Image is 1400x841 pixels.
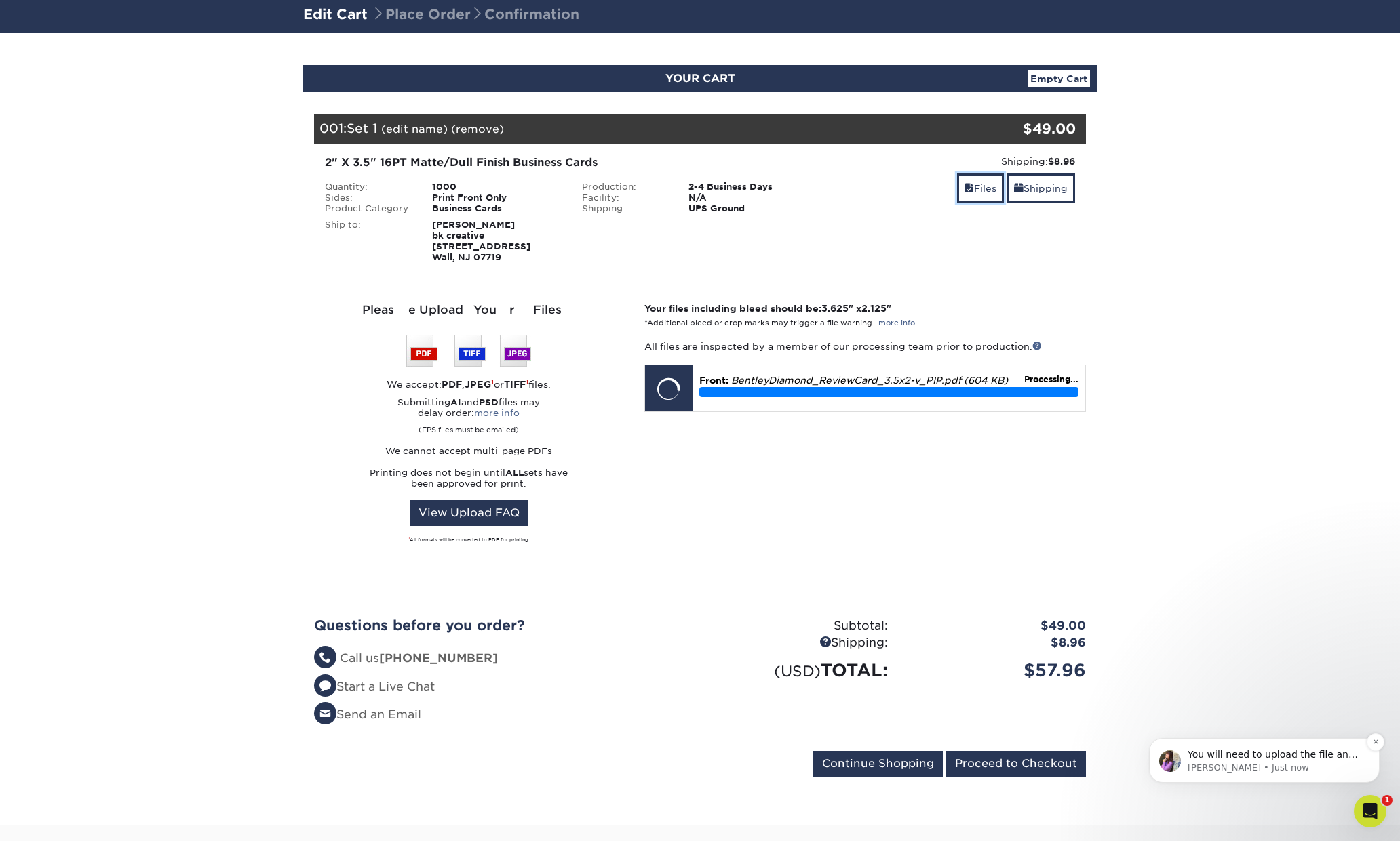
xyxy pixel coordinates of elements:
[314,468,624,489] p: Printing does not begin until sets have been approved for print.
[491,377,494,386] sup: 1
[314,650,690,668] li: Call us
[432,220,530,262] strong: [PERSON_NAME] bk creative [STREET_ADDRESS] Wall, NJ 07719
[314,397,624,435] p: Submitting and files may delay order:
[572,203,679,214] div: Shipping:
[898,634,1096,652] div: $8.96
[59,109,234,121] p: Message from Erica, sent Just now
[315,192,422,203] div: Sides:
[878,319,915,327] a: more info
[381,123,448,136] a: (edit name)
[699,375,728,386] span: Front:
[474,408,520,418] a: more info
[665,72,735,85] span: YOUR CART
[410,500,528,526] a: View Upload FAQ
[465,379,491,390] strong: JPEG
[644,340,1086,353] p: All files are inspected by a member of our processing team prior to production.
[957,173,1004,203] a: Files
[678,192,828,203] div: N/A
[450,397,461,407] strong: AI
[314,377,624,391] div: We accept: , or files.
[898,657,1096,683] div: $57.96
[314,680,435,693] a: Start a Live Chat
[861,303,887,314] span: 2.125
[315,220,422,263] div: Ship to:
[813,751,943,777] input: Continue Shopping
[1028,70,1090,87] a: Empty Cart
[957,119,1076,139] div: $49.00
[1354,795,1386,827] iframe: Intercom live chat
[946,751,1086,777] input: Proceed to Checkout
[20,85,251,130] div: message notification from Erica, Just now. You will need to upload the file and then you should b...
[408,536,410,540] sup: 1
[314,302,624,319] div: Please Upload Your Files
[314,114,957,144] div: 001:
[31,98,52,119] img: Profile image for Erica
[479,397,499,407] strong: PSD
[315,182,422,192] div: Quantity:
[731,375,1008,386] em: BentleyDiamond_ReviewCard_3.5x2-v_PIP.pdf (604 KB)
[700,634,898,652] div: Shipping:
[678,182,828,192] div: 2-4 Business Days
[303,6,368,22] a: Edit Cart
[526,377,528,386] sup: 1
[1007,173,1075,203] a: Shipping
[1048,156,1075,167] strong: $8.96
[965,183,974,194] span: files
[572,192,679,203] div: Facility:
[1382,795,1393,806] span: 1
[1014,183,1024,194] span: shipping
[314,446,624,457] p: We cannot accept multi-page PDFs
[442,379,462,390] strong: PDF
[238,81,256,98] button: Dismiss notification
[838,155,1075,168] div: Shipping:
[314,707,421,721] a: Send an Email
[774,662,821,680] small: (USD)
[347,121,377,136] span: Set 1
[504,379,526,390] strong: TIFF
[1129,653,1400,804] iframe: Intercom notifications message
[898,617,1096,635] div: $49.00
[419,419,519,435] small: (EPS files must be emailed)
[644,303,891,314] strong: Your files including bleed should be: " x "
[451,123,504,136] a: (remove)
[59,96,234,109] p: You will need to upload the file and then you should be good to go!
[315,203,422,214] div: Product Category:
[572,182,679,192] div: Production:
[678,203,828,214] div: UPS Ground
[821,303,849,314] span: 3.625
[505,468,524,478] strong: ALL
[314,617,690,634] h2: Questions before you order?
[422,192,572,203] div: Print Front Only
[379,651,498,665] strong: [PHONE_NUMBER]
[422,182,572,192] div: 1000
[314,537,624,543] div: All formats will be converted to PDF for printing.
[700,657,898,683] div: TOTAL:
[422,203,572,214] div: Business Cards
[700,617,898,635] div: Subtotal:
[644,319,915,327] small: *Additional bleed or crop marks may trigger a file warning –
[325,155,818,171] div: 2" X 3.5" 16PT Matte/Dull Finish Business Cards
[372,6,579,22] span: Place Order Confirmation
[406,335,531,367] img: We accept: PSD, TIFF, or JPEG (JPG)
